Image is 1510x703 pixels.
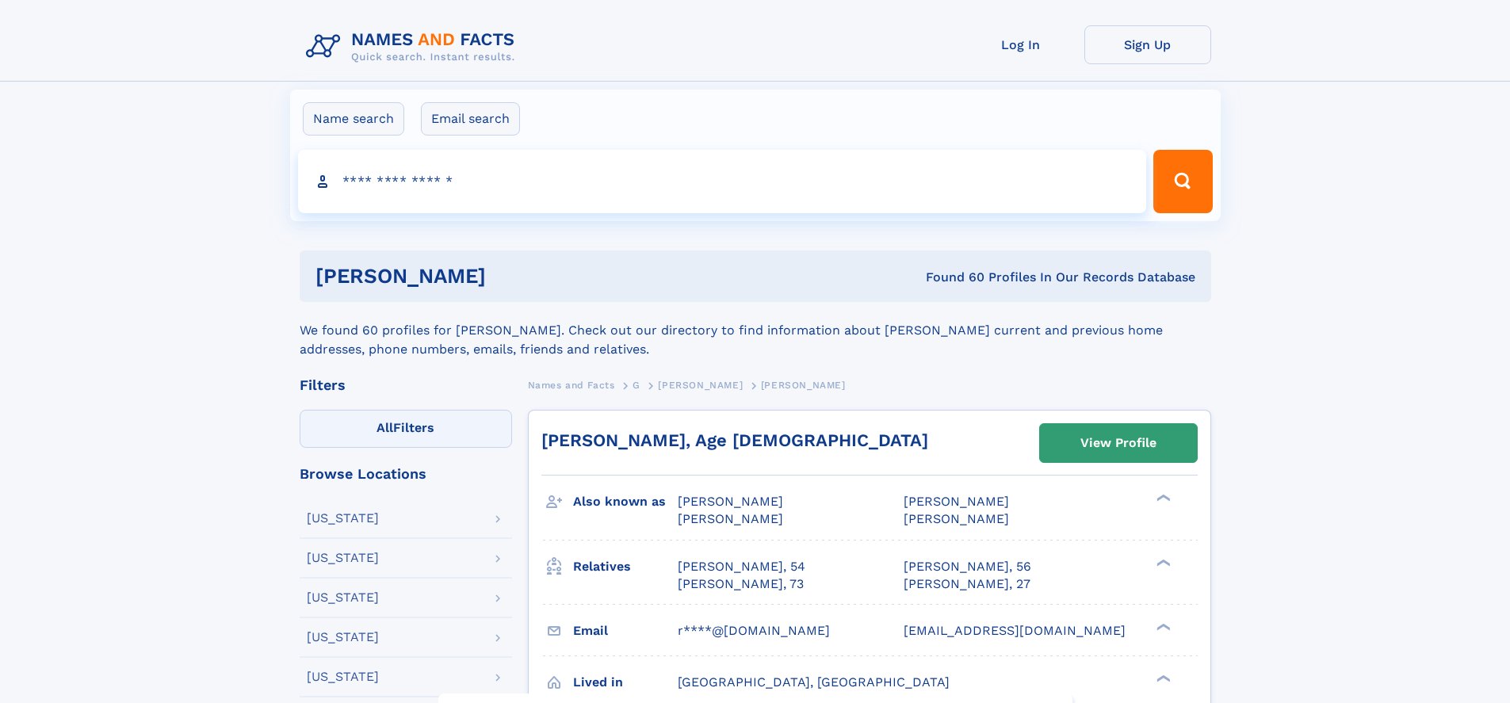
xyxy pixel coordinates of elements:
h3: Also known as [573,488,678,515]
a: [PERSON_NAME] [658,375,743,395]
label: Email search [421,102,520,136]
span: All [377,420,393,435]
div: [US_STATE] [307,631,379,644]
span: [PERSON_NAME] [658,380,743,391]
label: Name search [303,102,404,136]
div: ❯ [1153,673,1172,683]
div: Filters [300,378,512,392]
div: Found 60 Profiles In Our Records Database [705,269,1195,286]
div: [US_STATE] [307,512,379,525]
div: ❯ [1153,493,1172,503]
a: [PERSON_NAME], 56 [904,558,1031,575]
div: Browse Locations [300,467,512,481]
a: View Profile [1040,424,1197,462]
div: [US_STATE] [307,671,379,683]
input: search input [298,150,1147,213]
a: [PERSON_NAME], 54 [678,558,805,575]
div: ❯ [1153,621,1172,632]
h1: [PERSON_NAME] [315,266,706,286]
div: [US_STATE] [307,591,379,604]
div: [US_STATE] [307,552,379,564]
div: We found 60 profiles for [PERSON_NAME]. Check out our directory to find information about [PERSON... [300,302,1211,359]
span: [PERSON_NAME] [904,511,1009,526]
a: Log In [958,25,1084,64]
button: Search Button [1153,150,1212,213]
a: G [633,375,640,395]
span: [GEOGRAPHIC_DATA], [GEOGRAPHIC_DATA] [678,674,950,690]
img: Logo Names and Facts [300,25,528,68]
h3: Lived in [573,669,678,696]
a: [PERSON_NAME], 27 [904,575,1030,593]
span: G [633,380,640,391]
span: [PERSON_NAME] [678,511,783,526]
label: Filters [300,410,512,448]
div: View Profile [1080,425,1156,461]
span: [PERSON_NAME] [678,494,783,509]
a: [PERSON_NAME], Age [DEMOGRAPHIC_DATA] [541,430,928,450]
span: [PERSON_NAME] [904,494,1009,509]
h3: Email [573,617,678,644]
div: ❯ [1153,557,1172,567]
a: [PERSON_NAME], 73 [678,575,804,593]
a: Sign Up [1084,25,1211,64]
span: [PERSON_NAME] [761,380,846,391]
a: Names and Facts [528,375,615,395]
span: [EMAIL_ADDRESS][DOMAIN_NAME] [904,623,1126,638]
h3: Relatives [573,553,678,580]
